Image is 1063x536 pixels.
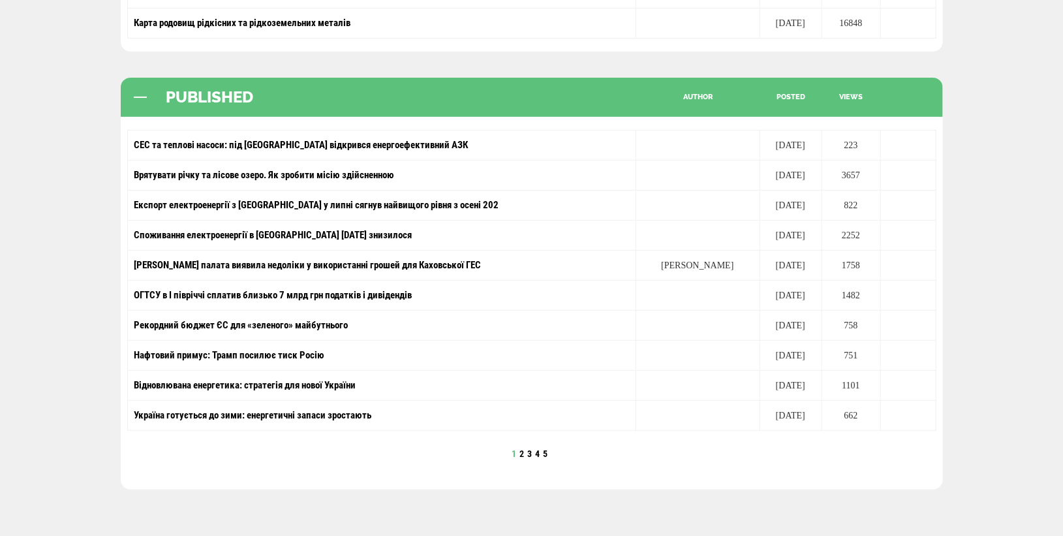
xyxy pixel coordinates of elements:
[822,401,880,431] td: 662
[760,221,822,251] td: [DATE]
[760,161,822,191] td: [DATE]
[760,191,822,221] td: [DATE]
[528,449,532,459] a: 3
[134,139,469,151] a: СЕС та теплові насоси: під [GEOGRAPHIC_DATA] відкрився енергоефективний АЗК
[822,311,880,341] td: 758
[760,311,822,341] td: [DATE]
[134,259,482,271] a: [PERSON_NAME] палата виявила недоліки у використанні грошей для Каховської ГЕС
[512,449,517,459] a: 1
[760,341,822,371] td: [DATE]
[636,251,760,281] td: [PERSON_NAME]
[121,78,273,117] div: PUBLISHED
[760,281,822,311] td: [DATE]
[760,371,822,401] td: [DATE]
[760,401,822,431] td: [DATE]
[822,78,881,117] div: views
[822,251,880,281] td: 1758
[134,169,395,181] a: Врятувати річку та лісове озеро. Як зробити місію здійсненною
[760,131,822,161] td: [DATE]
[822,191,880,221] td: 822
[134,379,356,391] a: Відновлювана енергетика: стратегія для нової України
[822,161,880,191] td: 3657
[822,8,880,39] td: 16848
[760,78,822,117] div: posted
[822,221,880,251] td: 2252
[134,289,412,301] a: ОГТСУ в І півріччі сплатив близько 7 млрд грн податків і дивідендів
[544,449,548,459] a: 5
[134,199,499,211] a: Експорт електроенергії з [GEOGRAPHIC_DATA] у липні сягнув найвищого рівня з осені 202
[822,281,880,311] td: 1482
[536,449,540,459] a: 4
[760,8,822,39] td: [DATE]
[134,17,351,29] a: Карта родовищ рідкісних та рідкоземельних металів
[636,78,760,117] div: author
[134,319,348,331] a: Рекордний бюджет ЄС для «зеленого» майбутнього
[822,131,880,161] td: 223
[134,229,412,241] a: Споживання електроенергії в [GEOGRAPHIC_DATA] [DATE] знизилося
[134,349,325,361] a: Нафтовий примус: Трамп посилює тиск Росію
[822,371,880,401] td: 1101
[134,409,372,421] a: Україна готується до зими: енергетичні запаси зростають
[520,449,525,459] a: 2
[760,251,822,281] td: [DATE]
[822,341,880,371] td: 751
